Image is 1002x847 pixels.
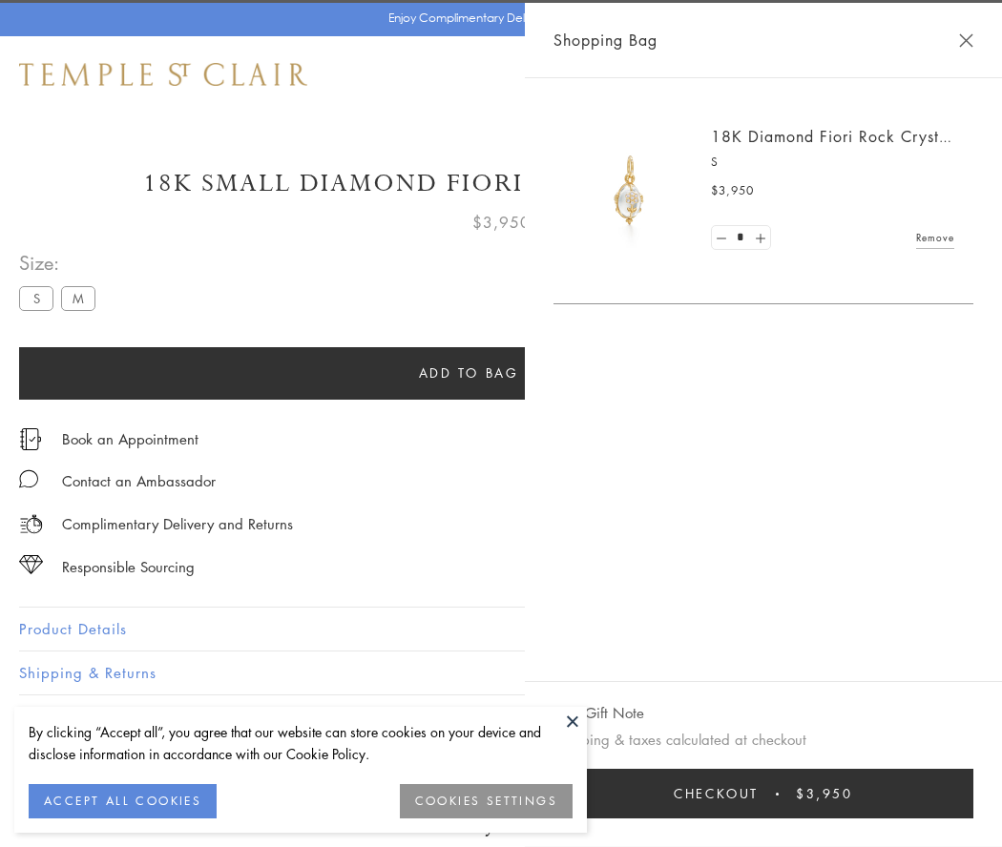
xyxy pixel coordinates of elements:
button: COOKIES SETTINGS [400,784,573,818]
p: Enjoy Complimentary Delivery & Returns [388,9,605,28]
span: Checkout [674,783,759,804]
button: Add Gift Note [553,701,644,725]
img: P51889-E11FIORI [573,134,687,248]
div: Contact an Ambassador [62,469,216,493]
button: Shipping & Returns [19,651,983,694]
span: $3,950 [711,181,754,200]
img: icon_sourcing.svg [19,555,43,574]
button: Gifting [19,695,983,738]
button: ACCEPT ALL COOKIES [29,784,217,818]
span: $3,950 [796,783,853,804]
button: Checkout $3,950 [553,769,973,818]
label: S [19,286,53,310]
img: MessageIcon-01_2.svg [19,469,38,488]
span: Shopping Bag [553,28,658,52]
a: Book an Appointment [62,428,198,449]
button: Add to bag [19,347,918,400]
div: By clicking “Accept all”, you agree that our website can store cookies on your device and disclos... [29,721,573,765]
span: Add to bag [419,362,519,383]
a: Set quantity to 0 [712,226,731,250]
p: Shipping & taxes calculated at checkout [553,728,973,752]
h1: 18K Small Diamond Fiori Rock Crystal Amulet [19,167,983,200]
label: M [61,286,95,310]
button: Product Details [19,608,983,651]
span: $3,950 [472,210,531,235]
img: icon_appointment.svg [19,428,42,450]
img: Temple St. Clair [19,63,307,86]
p: Complimentary Delivery and Returns [62,512,293,536]
span: Size: [19,247,103,279]
img: icon_delivery.svg [19,512,43,536]
button: Close Shopping Bag [959,33,973,48]
a: Remove [916,227,954,248]
p: S [711,153,954,172]
div: Responsible Sourcing [62,555,195,579]
a: Set quantity to 2 [750,226,769,250]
